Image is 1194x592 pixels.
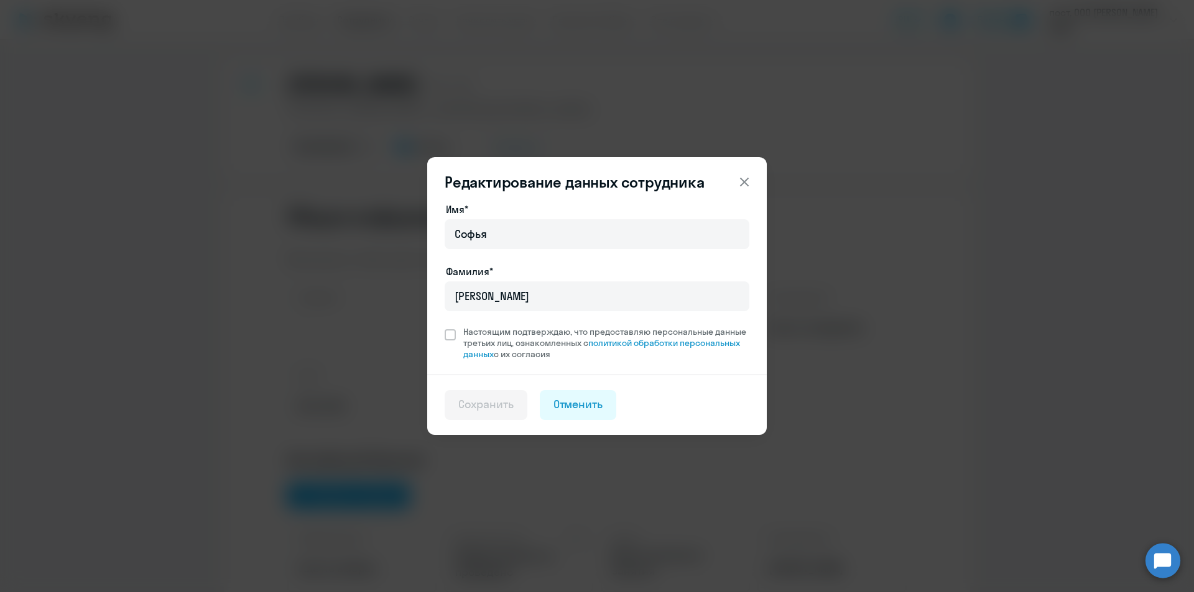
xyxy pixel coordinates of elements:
[540,390,617,420] button: Отменить
[446,264,493,279] label: Фамилия*
[463,326,749,360] span: Настоящим подтверждаю, что предоставляю персональные данные третьих лиц, ознакомленных с с их сог...
[553,396,603,412] div: Отменить
[458,396,514,412] div: Сохранить
[463,337,740,360] a: политикой обработки персональных данных
[445,390,527,420] button: Сохранить
[427,172,767,192] header: Редактирование данных сотрудника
